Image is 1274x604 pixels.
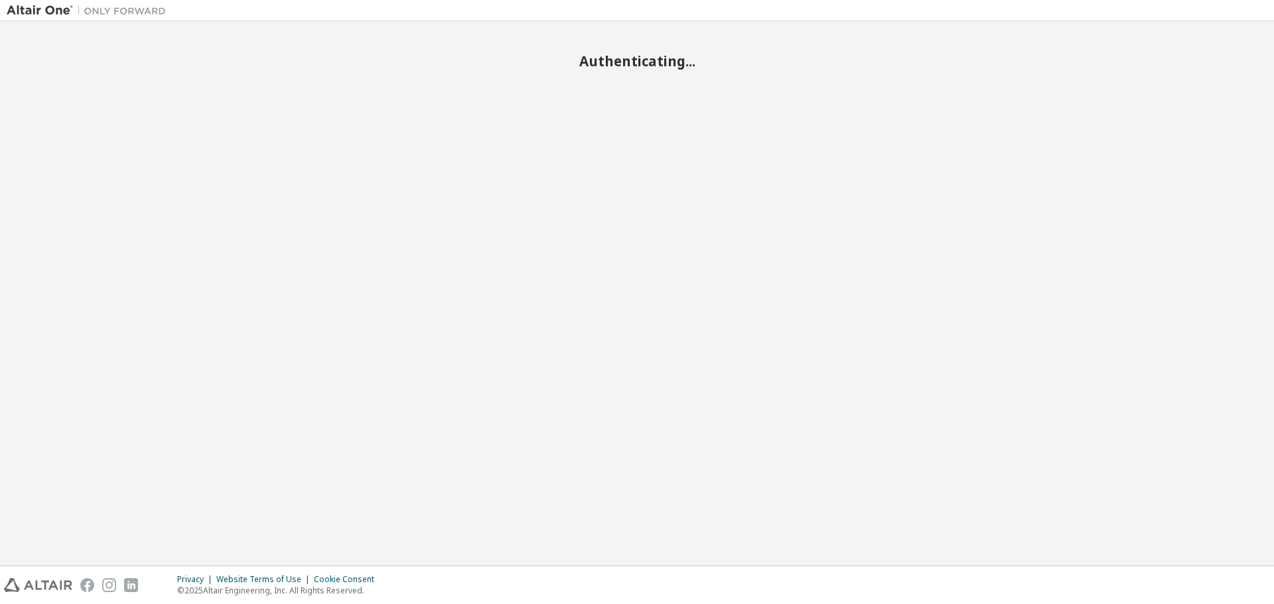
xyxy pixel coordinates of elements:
div: Website Terms of Use [216,574,314,585]
div: Privacy [177,574,216,585]
img: instagram.svg [102,578,116,592]
img: Altair One [7,4,173,17]
img: altair_logo.svg [4,578,72,592]
img: facebook.svg [80,578,94,592]
div: Cookie Consent [314,574,382,585]
h2: Authenticating... [7,52,1267,70]
p: © 2025 Altair Engineering, Inc. All Rights Reserved. [177,585,382,596]
img: linkedin.svg [124,578,138,592]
